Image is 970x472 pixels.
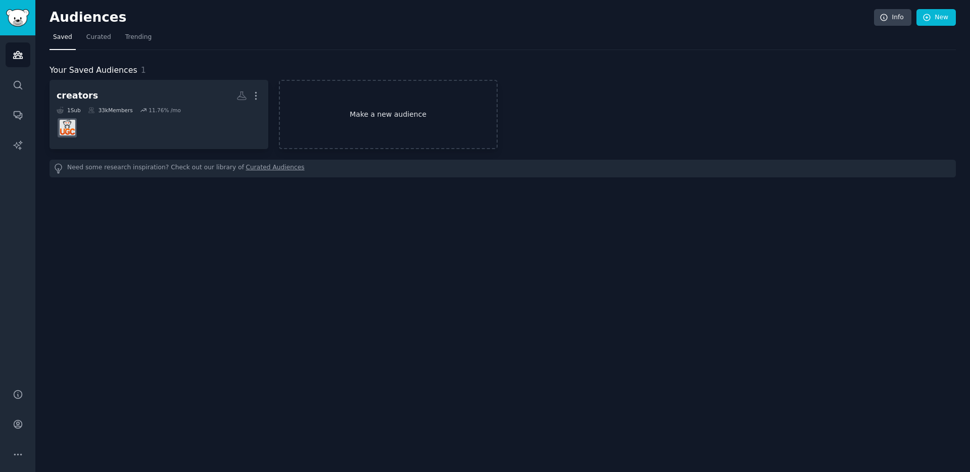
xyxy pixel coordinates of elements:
[57,107,81,114] div: 1 Sub
[50,29,76,50] a: Saved
[60,120,75,135] img: UGCcreators
[874,9,911,26] a: Info
[149,107,181,114] div: 11.76 % /mo
[916,9,956,26] a: New
[83,29,115,50] a: Curated
[50,160,956,177] div: Need some research inspiration? Check out our library of
[57,89,98,102] div: creators
[246,163,305,174] a: Curated Audiences
[6,9,29,27] img: GummySearch logo
[50,10,874,26] h2: Audiences
[125,33,152,42] span: Trending
[141,65,146,75] span: 1
[279,80,498,149] a: Make a new audience
[53,33,72,42] span: Saved
[122,29,155,50] a: Trending
[50,80,268,149] a: creators1Sub33kMembers11.76% /moUGCcreators
[88,107,133,114] div: 33k Members
[50,64,137,77] span: Your Saved Audiences
[86,33,111,42] span: Curated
